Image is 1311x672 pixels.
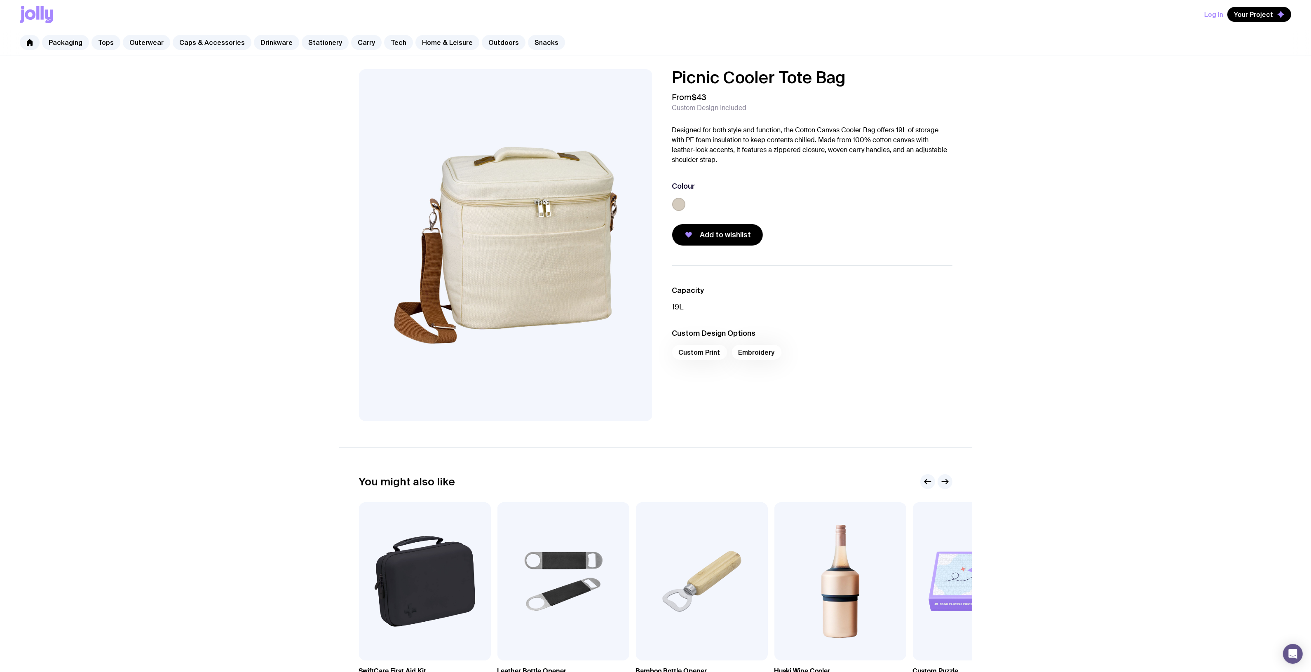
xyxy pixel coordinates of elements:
div: Open Intercom Messenger [1283,644,1303,664]
a: Packaging [42,35,89,50]
h3: Capacity [672,286,952,295]
a: Tops [91,35,120,50]
p: 19L [672,302,952,312]
button: Your Project [1227,7,1291,22]
a: Stationery [302,35,349,50]
p: Designed for both style and function, the Cotton Canvas Cooler Bag offers 19L of storage with PE ... [672,125,952,165]
span: Your Project [1234,10,1273,19]
span: Add to wishlist [700,230,751,240]
button: Log In [1204,7,1223,22]
span: Custom Design Included [672,104,747,112]
a: Carry [351,35,382,50]
a: Snacks [528,35,565,50]
button: Add to wishlist [672,224,763,246]
a: Tech [384,35,413,50]
h3: Colour [672,181,695,191]
a: Outerwear [123,35,170,50]
span: $43 [692,92,707,103]
a: Drinkware [254,35,299,50]
h2: You might also like [359,475,455,488]
a: Outdoors [482,35,525,50]
h1: Picnic Cooler Tote Bag [672,69,952,86]
span: From [672,92,707,102]
a: Caps & Accessories [173,35,251,50]
h3: Custom Design Options [672,328,952,338]
a: Home & Leisure [415,35,479,50]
